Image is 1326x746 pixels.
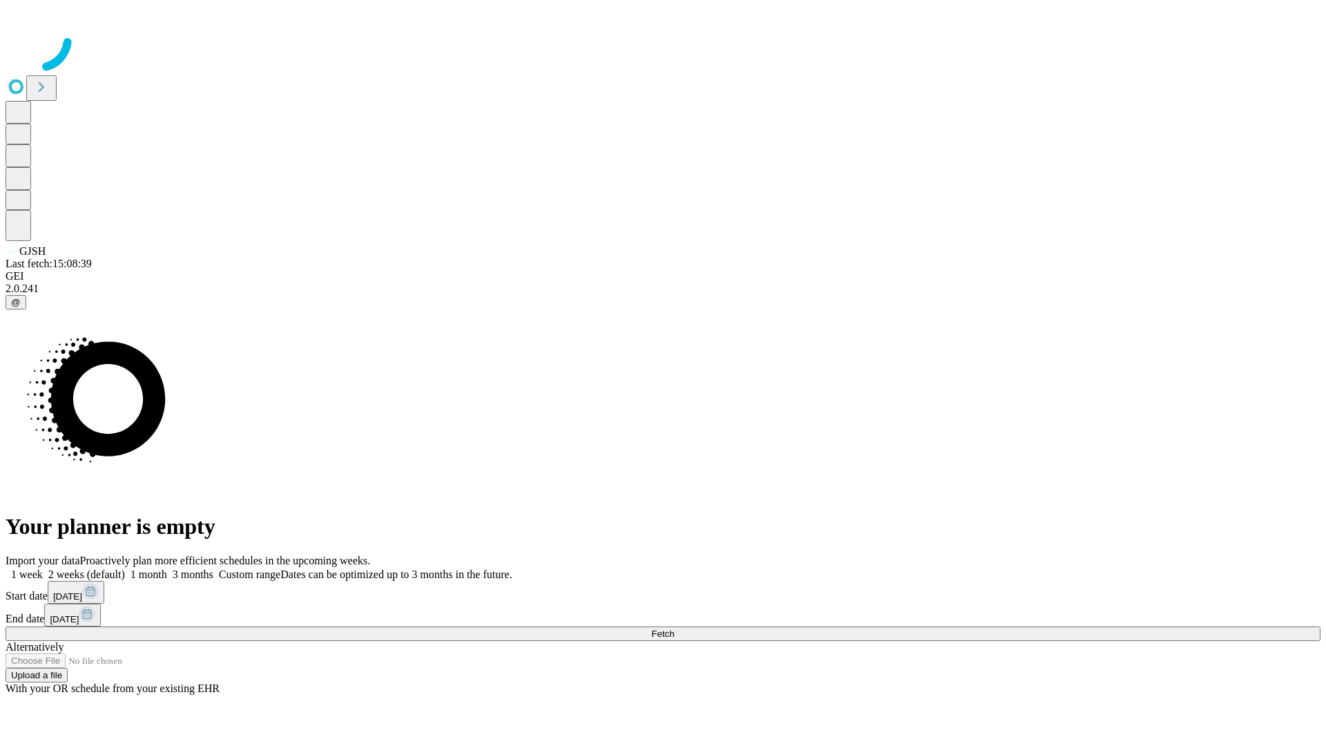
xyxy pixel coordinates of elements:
[6,295,26,309] button: @
[6,514,1320,539] h1: Your planner is empty
[219,568,280,580] span: Custom range
[6,627,1320,641] button: Fetch
[48,581,104,604] button: [DATE]
[6,604,1320,627] div: End date
[53,591,82,602] span: [DATE]
[6,682,220,694] span: With your OR schedule from your existing EHR
[19,245,46,257] span: GJSH
[50,614,79,624] span: [DATE]
[6,668,68,682] button: Upload a file
[173,568,213,580] span: 3 months
[6,270,1320,283] div: GEI
[44,604,101,627] button: [DATE]
[11,297,21,307] span: @
[11,568,43,580] span: 1 week
[6,283,1320,295] div: 2.0.241
[651,629,674,639] span: Fetch
[6,258,92,269] span: Last fetch: 15:08:39
[6,581,1320,604] div: Start date
[6,555,80,566] span: Import your data
[131,568,167,580] span: 1 month
[280,568,512,580] span: Dates can be optimized up to 3 months in the future.
[80,555,370,566] span: Proactively plan more efficient schedules in the upcoming weeks.
[6,641,64,653] span: Alternatively
[48,568,125,580] span: 2 weeks (default)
